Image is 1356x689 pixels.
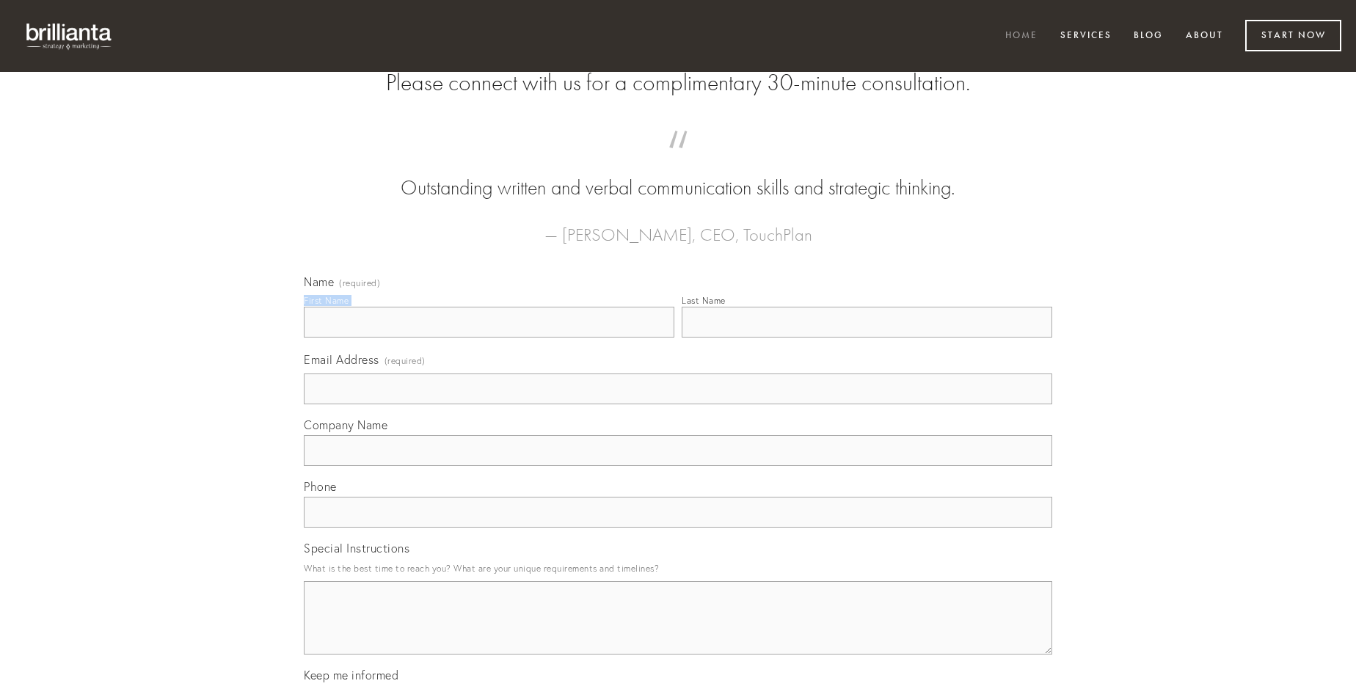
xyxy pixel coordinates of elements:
[304,668,398,682] span: Keep me informed
[1051,24,1121,48] a: Services
[15,15,125,57] img: brillianta - research, strategy, marketing
[1124,24,1173,48] a: Blog
[1176,24,1233,48] a: About
[304,418,387,432] span: Company Name
[339,279,380,288] span: (required)
[304,558,1052,578] p: What is the best time to reach you? What are your unique requirements and timelines?
[304,479,337,494] span: Phone
[327,203,1029,249] figcaption: — [PERSON_NAME], CEO, TouchPlan
[682,295,726,306] div: Last Name
[304,274,334,289] span: Name
[996,24,1047,48] a: Home
[304,541,409,555] span: Special Instructions
[384,351,426,371] span: (required)
[1245,20,1341,51] a: Start Now
[304,295,349,306] div: First Name
[304,352,379,367] span: Email Address
[327,145,1029,174] span: “
[304,69,1052,97] h2: Please connect with us for a complimentary 30-minute consultation.
[327,145,1029,203] blockquote: Outstanding written and verbal communication skills and strategic thinking.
